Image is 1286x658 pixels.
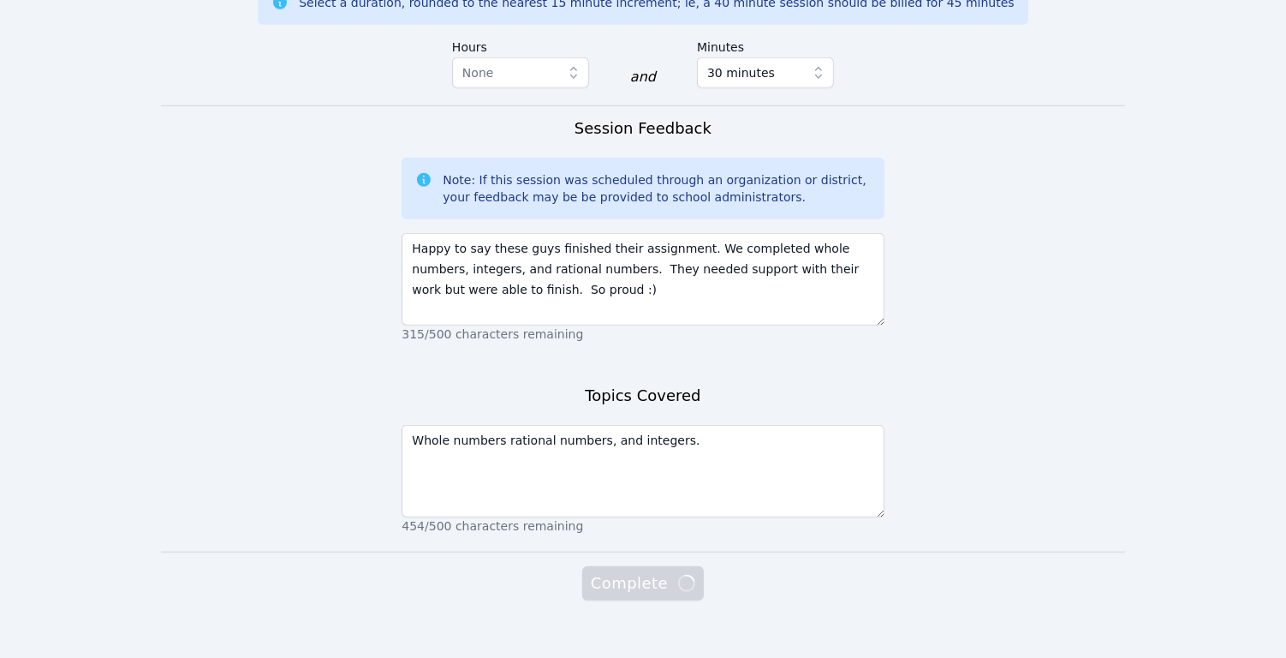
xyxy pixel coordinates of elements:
span: 30 minutes [707,63,775,83]
button: Complete [582,566,704,601]
button: None [452,57,589,88]
span: Complete [591,571,695,595]
div: Note: If this session was scheduled through an organization or district, your feedback may be be ... [443,171,870,206]
span: None [462,66,494,80]
textarea: Whole numbers rational numbers, and integers. [402,425,884,517]
div: and [630,67,656,87]
button: 30 minutes [697,57,834,88]
p: 454/500 characters remaining [402,517,884,535]
p: 315/500 characters remaining [402,326,884,343]
textarea: Happy to say these guys finished their assignment. We completed whole numbers, integers, and rati... [402,233,884,326]
label: Minutes [697,32,834,57]
h3: Topics Covered [585,384,700,408]
label: Hours [452,32,589,57]
h3: Session Feedback [575,117,711,141]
